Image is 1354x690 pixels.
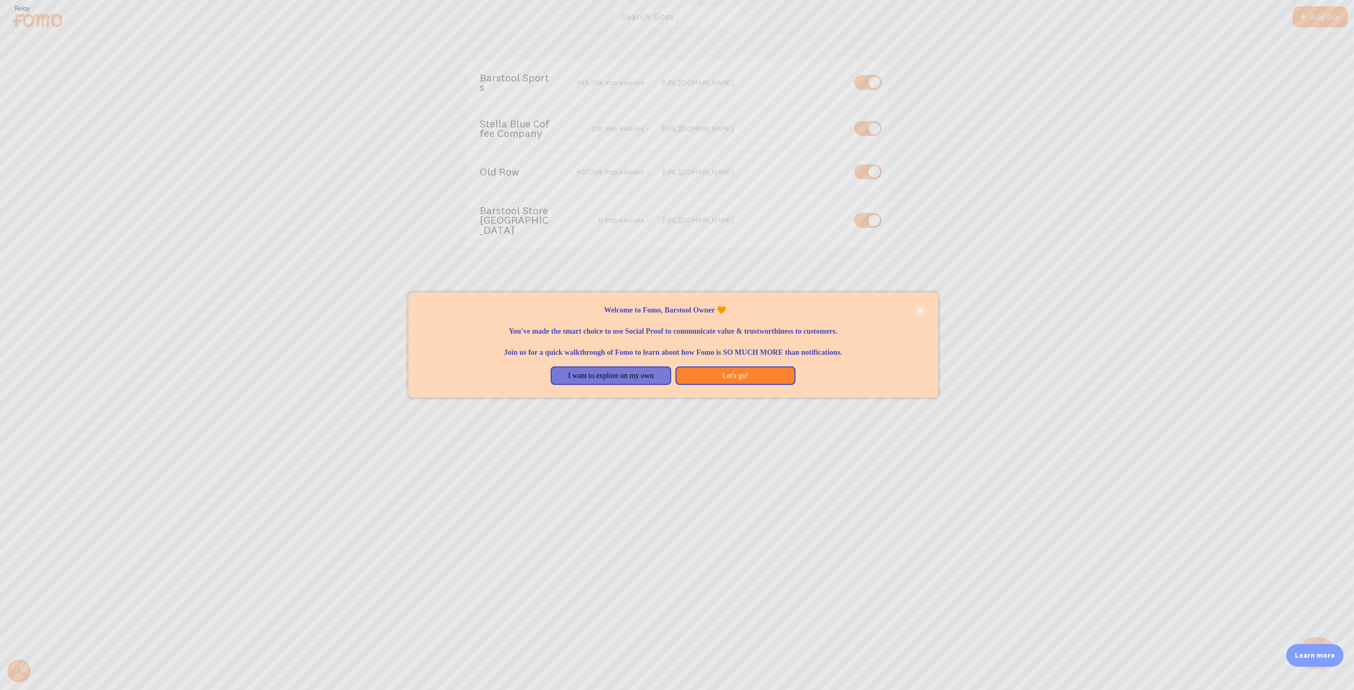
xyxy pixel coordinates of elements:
[1286,644,1343,667] div: Learn more
[421,316,926,337] p: You've made the smart choice to use Social Proof to communicate value & trustworthiness to custom...
[421,337,926,358] p: Join us for a quick walkthrough of Fomo to learn about how Fomo is SO MUCH MORE than notifications.
[408,292,938,398] div: Welcome to Fomo, Barstool Owner 🧡You&amp;#39;ve made the smart choice to use Social Proof to comm...
[1295,650,1335,660] p: Learn more
[421,305,926,316] p: Welcome to Fomo, Barstool Owner 🧡
[675,366,795,385] button: Let's go!
[551,366,671,385] button: I want to explore on my own
[914,305,926,316] button: close,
